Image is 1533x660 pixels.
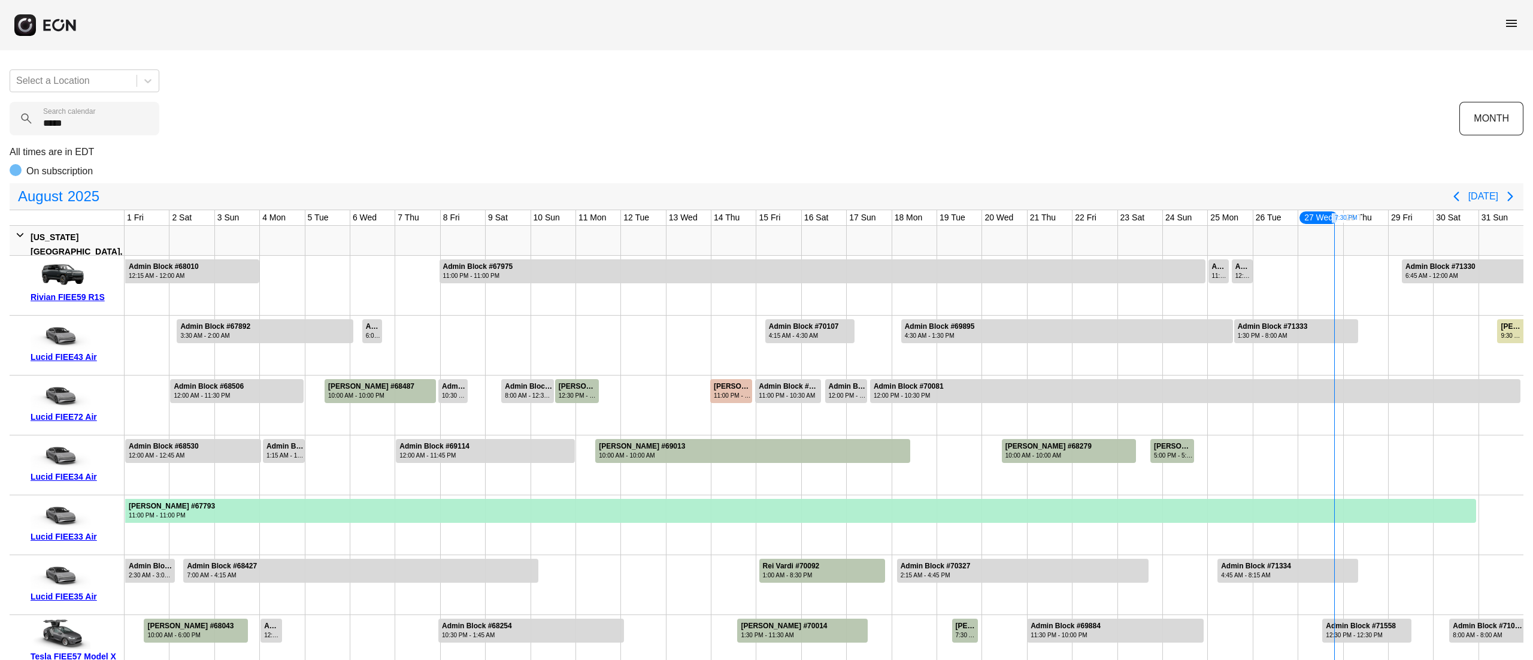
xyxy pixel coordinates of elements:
[982,210,1016,225] div: 20 Wed
[825,376,868,403] div: Rented for 1 days by Admin Block Current status is rental
[125,435,262,463] div: Rented for 3 days by Admin Block Current status is rental
[31,230,122,273] div: [US_STATE][GEOGRAPHIC_DATA], [GEOGRAPHIC_DATA]
[1479,210,1510,225] div: 31 Sun
[1498,184,1522,208] button: Next page
[905,331,975,340] div: 4:30 AM - 1:30 PM
[765,316,856,343] div: Rented for 2 days by Admin Block Current status is rental
[129,562,174,571] div: Admin Block #67959
[442,631,512,640] div: 10:30 PM - 1:45 AM
[31,529,120,544] div: Lucid FIEE33 Air
[262,435,305,463] div: Rented for 1 days by Admin Block Current status is rental
[31,559,90,589] img: car
[443,271,513,280] div: 11:00 PM - 11:00 PM
[666,210,700,225] div: 13 Wed
[847,210,878,225] div: 17 Sun
[1118,210,1147,225] div: 23 Sat
[1298,210,1339,225] div: 27 Wed
[1221,571,1291,580] div: 4:45 AM - 8:15 AM
[305,210,331,225] div: 5 Tue
[31,290,120,304] div: Rivian FIEE59 R1S
[180,322,250,331] div: Admin Block #67892
[1322,615,1412,643] div: Rented for 2 days by Admin Block Current status is rental
[176,316,354,343] div: Rented for 4 days by Admin Block Current status is rental
[31,440,90,470] img: car
[366,322,381,331] div: Admin Block #68971
[1326,631,1396,640] div: 12:30 PM - 12:30 PM
[1504,16,1519,31] span: menu
[129,451,199,460] div: 12:00 AM - 12:45 AM
[125,495,1477,523] div: Rented for 35 days by Pervez Akhtar Current status is rental
[1326,622,1396,631] div: Admin Block #71558
[711,210,742,225] div: 14 Thu
[1031,631,1101,640] div: 11:30 PM - 10:00 PM
[264,631,281,640] div: 12:00 AM - 12:00 PM
[1496,316,1524,343] div: Rented for 3 days by Scott Burns Current status is verified
[952,615,979,643] div: Rented for 1 days by kapil bhatia Current status is completed
[266,442,303,451] div: Admin Block #68535
[559,382,598,391] div: [PERSON_NAME] #69411
[1405,262,1476,271] div: Admin Block #71330
[129,502,215,511] div: [PERSON_NAME] #67793
[260,615,283,643] div: Rented for 1 days by Admin Block Current status is rental
[755,376,822,403] div: Rented for 2 days by Admin Block Current status is rental
[180,331,250,340] div: 3:30 AM - 2:00 AM
[759,382,820,391] div: Admin Block #70080
[555,376,599,403] div: Rented for 1 days by Ncho Monnet Current status is completed
[599,451,685,460] div: 10:00 AM - 10:00 AM
[1501,331,1522,340] div: 9:30 AM - 12:30 PM
[531,210,562,225] div: 10 Sun
[26,164,93,178] p: On subscription
[1212,262,1228,271] div: Admin Block #68996
[1401,256,1524,283] div: Rented for 4 days by Admin Block Current status is rental
[956,631,977,640] div: 7:30 AM - 10:00 PM
[1001,435,1137,463] div: Rented for 3 days by Thomas Bekhazi Current status is completed
[399,451,469,460] div: 12:00 AM - 11:45 PM
[1221,562,1291,571] div: Admin Block #71334
[1234,316,1359,343] div: Rented for 3 days by Admin Block Current status is rental
[264,622,281,631] div: Admin Block #68862
[486,210,510,225] div: 9 Sat
[1344,210,1374,225] div: 28 Thu
[621,210,652,225] div: 12 Tue
[1253,210,1284,225] div: 26 Tue
[1453,631,1522,640] div: 8:00 AM - 8:00 AM
[366,331,381,340] div: 6:00 AM - 5:15 PM
[395,210,422,225] div: 7 Thu
[1154,451,1193,460] div: 5:00 PM - 5:00 PM
[11,184,107,208] button: August2025
[31,470,120,484] div: Lucid FIEE34 Air
[1405,271,1476,280] div: 6:45 AM - 12:00 AM
[31,589,120,604] div: Lucid FIEE35 Air
[266,451,303,460] div: 1:15 AM - 12:00 AM
[441,210,462,225] div: 8 Fri
[129,262,199,271] div: Admin Block #68010
[174,382,244,391] div: Admin Block #68506
[559,391,598,400] div: 12:30 PM - 12:30 PM
[869,376,1521,403] div: Rented for 15 days by Admin Block Current status is rental
[892,210,925,225] div: 18 Mon
[1150,435,1195,463] div: Rented for 1 days by Randolph Joseph Current status is completed
[31,499,90,529] img: car
[937,210,968,225] div: 19 Tue
[31,410,120,424] div: Lucid FIEE72 Air
[187,562,257,571] div: Admin Block #68427
[395,435,575,463] div: Rented for 4 days by Admin Block Current status is rental
[1235,262,1252,271] div: Admin Block #70193
[714,391,751,400] div: 11:00 PM - 10:00 PM
[65,184,102,208] span: 2025
[1468,186,1498,207] button: [DATE]
[31,320,90,350] img: car
[741,622,827,631] div: [PERSON_NAME] #70014
[710,376,753,403] div: Rented for 1 days by Alexis Ghamandi Current status is late
[1005,442,1092,451] div: [PERSON_NAME] #68279
[1163,210,1194,225] div: 24 Sun
[147,631,234,640] div: 10:00 AM - 6:00 PM
[1217,555,1359,583] div: Rented for 4 days by Admin Block Current status is rental
[43,107,95,116] label: Search calendar
[1453,622,1522,631] div: Admin Block #71021
[260,210,288,225] div: 4 Mon
[1235,271,1252,280] div: 12:15 PM - 12:00 AM
[901,571,971,580] div: 2:15 AM - 4:45 PM
[129,571,174,580] div: 2:30 AM - 3:00 AM
[1208,256,1230,283] div: Rented for 1 days by Admin Block Current status is rental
